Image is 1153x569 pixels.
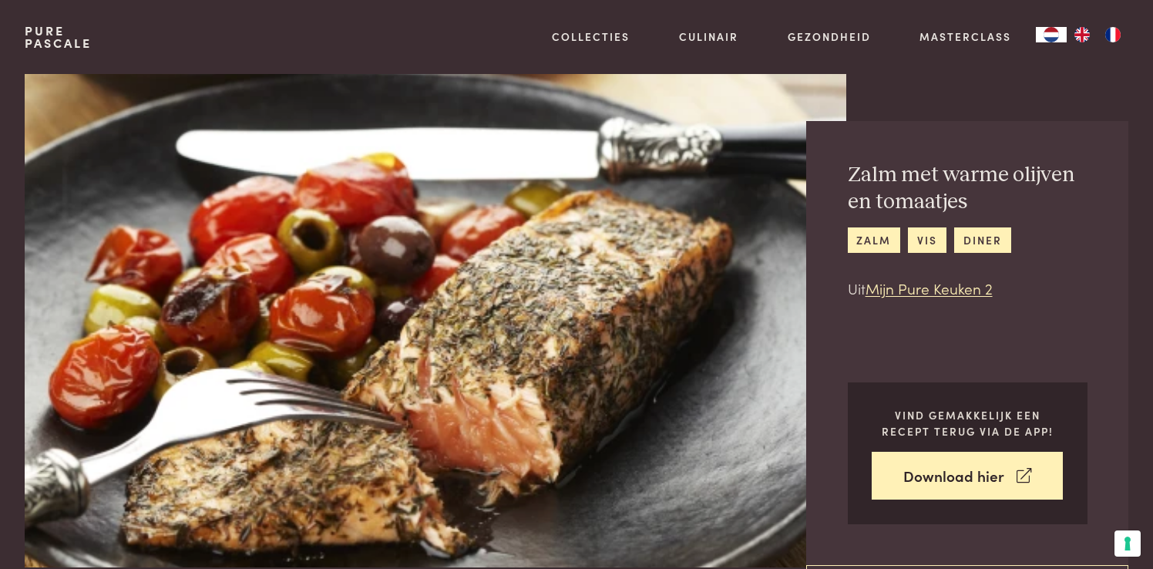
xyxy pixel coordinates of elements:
[848,278,1087,300] p: Uit
[848,227,900,253] a: zalm
[25,25,92,49] a: PurePascale
[919,29,1011,45] a: Masterclass
[1036,27,1067,42] a: NL
[1067,27,1098,42] a: EN
[1098,27,1128,42] a: FR
[866,278,993,298] a: Mijn Pure Keuken 2
[679,29,738,45] a: Culinair
[25,74,846,567] img: Zalm met warme olijven en tomaatjes
[552,29,630,45] a: Collecties
[1114,530,1141,557] button: Uw voorkeuren voor toestemming voor trackingtechnologieën
[1036,27,1128,42] aside: Language selected: Nederlands
[872,407,1063,439] p: Vind gemakkelijk een recept terug via de app!
[1067,27,1128,42] ul: Language list
[788,29,871,45] a: Gezondheid
[1036,27,1067,42] div: Language
[848,162,1087,215] h2: Zalm met warme olijven en tomaatjes
[954,227,1010,253] a: diner
[872,452,1063,500] a: Download hier
[908,227,946,253] a: vis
